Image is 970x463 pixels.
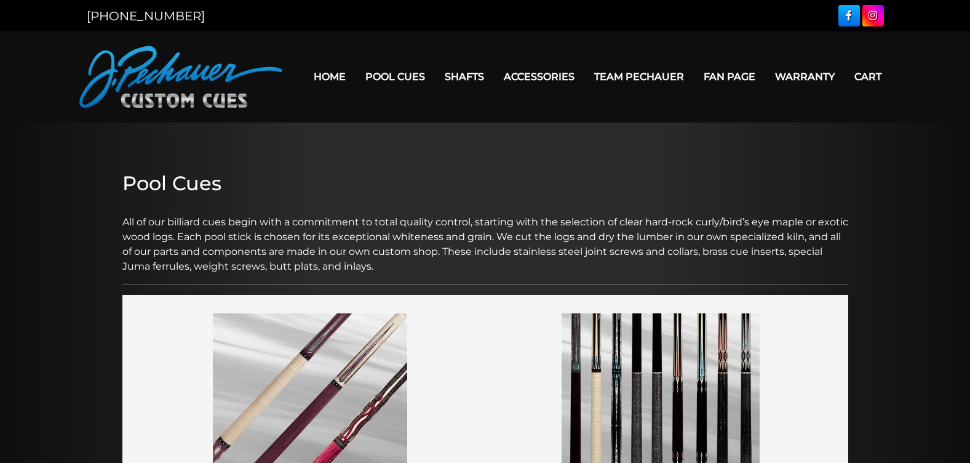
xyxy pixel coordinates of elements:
[694,61,765,92] a: Fan Page
[87,9,205,23] a: [PHONE_NUMBER]
[765,61,845,92] a: Warranty
[584,61,694,92] a: Team Pechauer
[122,200,848,274] p: All of our billiard cues begin with a commitment to total quality control, starting with the sele...
[435,61,494,92] a: Shafts
[356,61,435,92] a: Pool Cues
[122,172,848,195] h2: Pool Cues
[494,61,584,92] a: Accessories
[845,61,891,92] a: Cart
[79,46,282,108] img: Pechauer Custom Cues
[304,61,356,92] a: Home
